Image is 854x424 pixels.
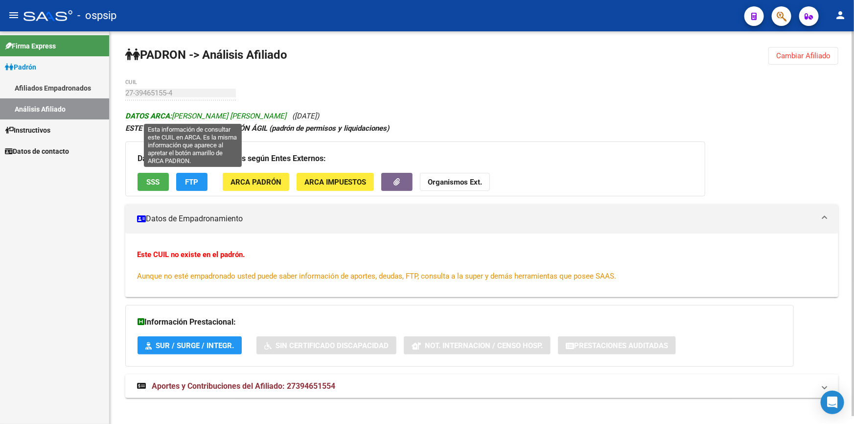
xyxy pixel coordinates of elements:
button: FTP [176,173,208,191]
span: Sin Certificado Discapacidad [276,341,389,350]
button: Prestaciones Auditadas [558,336,676,354]
strong: Organismos Ext. [428,178,482,187]
span: Prestaciones Auditadas [574,341,668,350]
span: - ospsip [77,5,116,26]
span: ARCA Impuestos [304,178,366,187]
div: Datos de Empadronamiento [125,234,838,297]
span: SSS [147,178,160,187]
span: Firma Express [5,41,56,51]
button: SUR / SURGE / INTEGR. [138,336,242,354]
button: ARCA Impuestos [297,173,374,191]
span: ARCA Padrón [231,178,281,187]
strong: PADRON -> Análisis Afiliado [125,48,287,62]
strong: DATOS ARCA: [125,112,172,120]
strong: ESTE CUIL NO EXISTE EN EL PADRÓN ÁGIL (padrón de permisos y liquidaciones) [125,124,389,133]
span: Instructivos [5,125,50,136]
span: SUR / SURGE / INTEGR. [156,341,234,350]
h3: Información Prestacional: [138,315,782,329]
span: Aunque no esté empadronado usted puede saber información de aportes, deudas, FTP, consulta a la s... [137,272,616,281]
span: Not. Internacion / Censo Hosp. [425,341,543,350]
mat-expansion-panel-header: Datos de Empadronamiento [125,204,838,234]
mat-icon: menu [8,9,20,21]
mat-panel-title: Datos de Empadronamiento [137,213,815,224]
button: ARCA Padrón [223,173,289,191]
button: SSS [138,173,169,191]
button: Organismos Ext. [420,173,490,191]
button: Sin Certificado Discapacidad [256,336,396,354]
strong: Este CUIL no existe en el padrón. [137,250,245,259]
span: FTP [185,178,199,187]
span: [PERSON_NAME] [PERSON_NAME] [125,112,286,120]
span: Padrón [5,62,36,72]
span: Cambiar Afiliado [776,51,831,60]
div: Open Intercom Messenger [821,391,844,414]
span: ([DATE]) [292,112,319,120]
button: Cambiar Afiliado [768,47,838,65]
span: Datos de contacto [5,146,69,157]
mat-icon: person [834,9,846,21]
mat-expansion-panel-header: Aportes y Contribuciones del Afiliado: 27394651554 [125,375,838,398]
button: Not. Internacion / Censo Hosp. [404,336,551,354]
span: Aportes y Contribuciones del Afiliado: 27394651554 [152,381,335,391]
h3: Datos Personales y Afiliatorios según Entes Externos: [138,152,693,165]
